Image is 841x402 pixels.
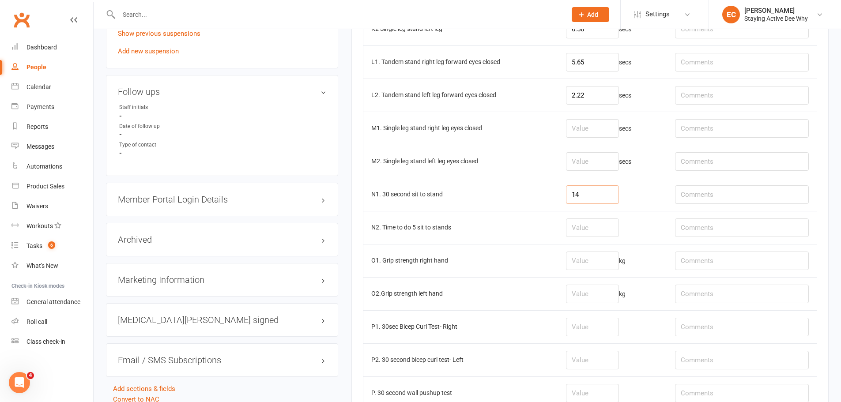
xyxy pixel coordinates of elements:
input: Value [566,351,619,369]
td: L2. Tandem stand left leg forward eyes closed [363,79,558,112]
div: Date of follow up [119,122,192,131]
div: General attendance [26,298,80,305]
div: Class check-in [26,338,65,345]
input: Comments [675,252,809,270]
a: Roll call [11,312,93,332]
h3: Member Portal Login Details [118,195,326,204]
td: P2. 30 second bicep curl test- Left [363,343,558,376]
input: Value [566,318,619,336]
div: [PERSON_NAME] [744,7,808,15]
div: Dashboard [26,44,57,51]
div: Workouts [26,222,53,229]
a: Dashboard [11,38,93,57]
input: Value [566,185,619,204]
td: M2. Single leg stand left leg eyes closed [363,145,558,178]
div: Product Sales [26,183,64,190]
input: Value [566,119,619,138]
td: O1. Grip strength right hand [363,244,558,277]
a: Automations [11,157,93,177]
div: Automations [26,163,62,170]
input: Comments [675,53,809,71]
input: Comments [675,285,809,303]
td: P1. 30sec Bicep Curl Test- Right [363,310,558,343]
strong: - [119,149,326,157]
div: Roll call [26,318,47,325]
span: 4 [27,372,34,379]
input: Value [566,152,619,171]
strong: - [119,112,326,120]
td: M1. Single leg stand right leg eyes closed [363,112,558,145]
div: Waivers [26,203,48,210]
a: Show previous suspensions [118,30,200,38]
a: Payments [11,97,93,117]
div: Staying Active Dee Why [744,15,808,23]
div: Reports [26,123,48,130]
a: Messages [11,137,93,157]
h3: Follow ups [118,87,326,97]
input: Value [566,218,619,237]
input: Comments [675,351,809,369]
a: General attendance kiosk mode [11,292,93,312]
input: Search... [116,8,560,21]
button: Add [572,7,609,22]
a: Calendar [11,77,93,97]
a: Add new suspension [118,47,179,55]
input: Comments [675,86,809,105]
td: N1. 30 second sit to stand [363,178,558,211]
div: Type of contact [119,141,192,149]
div: Payments [26,103,54,110]
a: Waivers [11,196,93,216]
a: Clubworx [11,9,33,31]
a: What's New [11,256,93,276]
input: Value [566,86,619,105]
td: secs [558,79,667,112]
div: EC [722,6,740,23]
div: Staff initials [119,103,192,112]
a: Workouts [11,216,93,236]
a: People [11,57,93,77]
a: Class kiosk mode [11,332,93,352]
input: Comments [675,318,809,336]
div: What's New [26,262,58,269]
input: Value [566,285,619,303]
a: Reports [11,117,93,137]
td: O2.Grip strength left hand [363,277,558,310]
input: Comments [675,152,809,171]
span: Settings [645,4,670,24]
h3: Archived [118,235,326,244]
div: Messages [26,143,54,150]
td: secs [558,45,667,79]
td: kg [558,277,667,310]
div: Tasks [26,242,42,249]
input: Value [566,53,619,71]
input: Comments [675,185,809,204]
div: People [26,64,46,71]
strong: - [119,131,326,139]
span: Add [587,11,598,18]
div: Calendar [26,83,51,90]
td: N2. Time to do 5 sit to stands [363,211,558,244]
input: Comments [675,218,809,237]
td: secs [558,112,667,145]
h3: Email / SMS Subscriptions [118,355,326,365]
td: kg [558,244,667,277]
a: Add sections & fields [113,385,175,393]
span: 6 [48,241,55,249]
iframe: Intercom live chat [9,372,30,393]
a: Product Sales [11,177,93,196]
a: Tasks 6 [11,236,93,256]
h3: [MEDICAL_DATA][PERSON_NAME] signed [118,315,326,325]
h3: Marketing Information [118,275,326,285]
input: Value [566,252,619,270]
td: secs [558,145,667,178]
input: Comments [675,119,809,138]
td: L1. Tandem stand right leg forward eyes closed [363,45,558,79]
